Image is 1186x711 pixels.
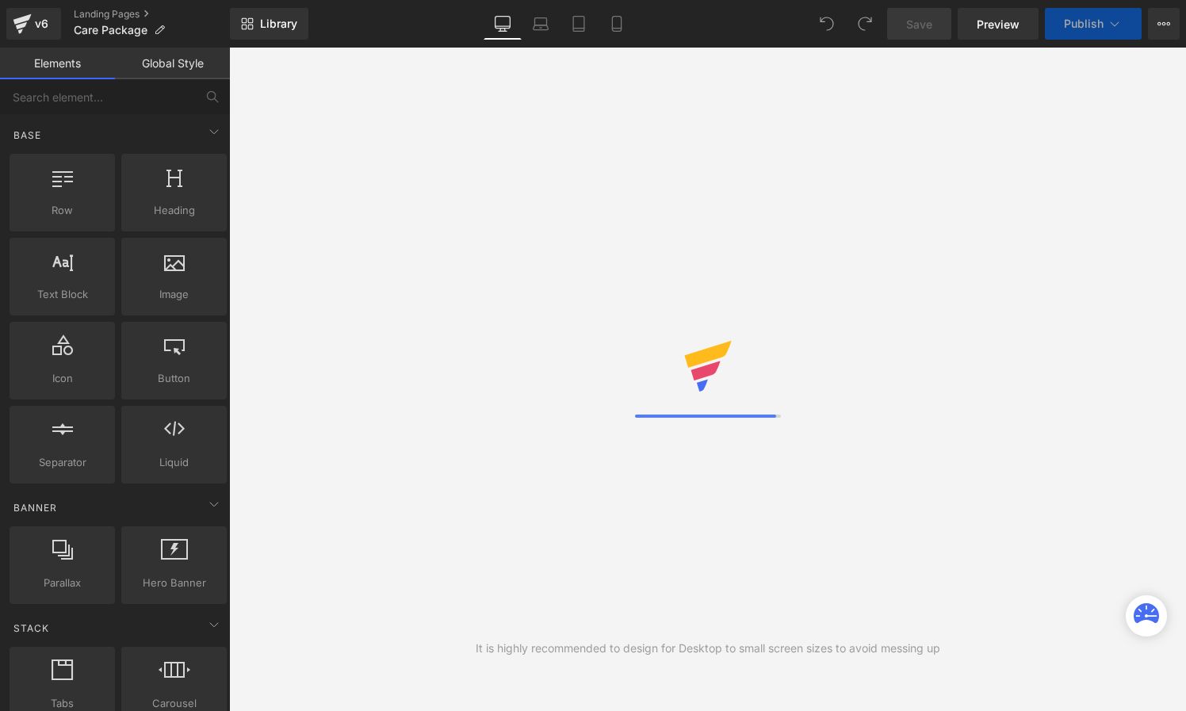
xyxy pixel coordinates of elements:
a: Desktop [484,8,522,40]
span: Publish [1064,17,1104,30]
span: Parallax [14,575,110,591]
a: Mobile [598,8,636,40]
div: v6 [32,13,52,34]
div: It is highly recommended to design for Desktop to small screen sizes to avoid messing up [476,640,940,657]
button: Undo [811,8,843,40]
a: Landing Pages [74,8,230,21]
a: Laptop [522,8,560,40]
span: Separator [14,454,110,471]
span: Base [12,128,43,143]
span: Button [126,370,222,387]
span: Text Block [14,286,110,303]
button: More [1148,8,1180,40]
a: New Library [230,8,308,40]
span: Heading [126,202,222,219]
button: Publish [1045,8,1142,40]
button: Redo [849,8,881,40]
a: Global Style [115,48,230,79]
span: Care Package [74,24,147,36]
span: Save [906,16,932,32]
span: Liquid [126,454,222,471]
span: Stack [12,621,51,636]
a: v6 [6,8,61,40]
span: Row [14,202,110,219]
a: Tablet [560,8,598,40]
span: Hero Banner [126,575,222,591]
span: Preview [977,16,1020,32]
a: Preview [958,8,1039,40]
span: Library [260,17,297,31]
span: Banner [12,500,59,515]
span: Image [126,286,222,303]
span: Icon [14,370,110,387]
